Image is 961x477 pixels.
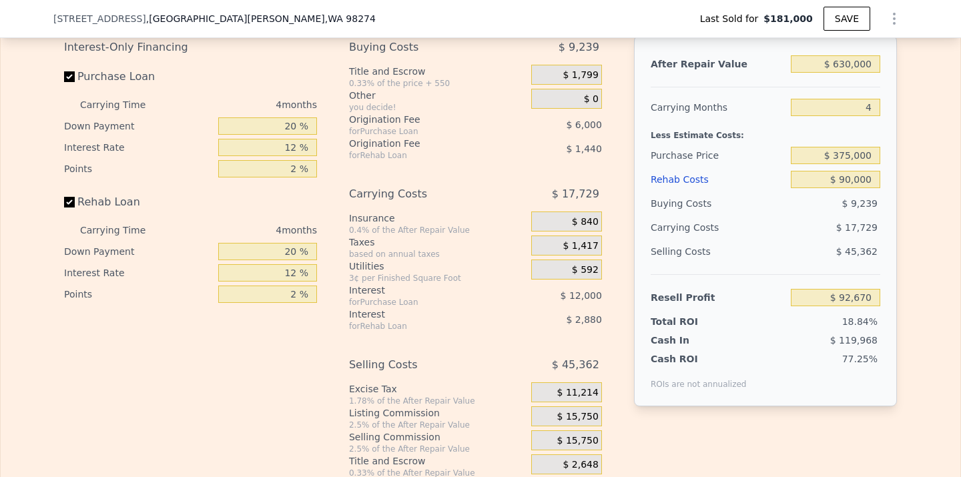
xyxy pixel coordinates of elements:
[349,260,526,273] div: Utilities
[349,126,498,137] div: for Purchase Loan
[64,71,75,82] input: Purchase Loan
[349,308,498,321] div: Interest
[349,284,498,297] div: Interest
[552,182,599,206] span: $ 17,729
[349,89,526,102] div: Other
[349,321,498,332] div: for Rehab Loan
[64,197,75,207] input: Rehab Loan
[80,94,167,115] div: Carrying Time
[64,137,213,158] div: Interest Rate
[349,102,526,113] div: you decide!
[566,314,601,325] span: $ 2,880
[566,119,601,130] span: $ 6,000
[349,420,526,430] div: 2.5% of the After Repair Value
[64,262,213,284] div: Interest Rate
[557,411,599,423] span: $ 15,750
[349,273,526,284] div: 3¢ per Finished Square Foot
[651,191,785,215] div: Buying Costs
[64,115,213,137] div: Down Payment
[651,52,785,76] div: After Repair Value
[557,435,599,447] span: $ 15,750
[349,297,498,308] div: for Purchase Loan
[842,354,878,364] span: 77.25%
[572,264,599,276] span: $ 592
[349,382,526,396] div: Excise Tax
[561,290,602,301] span: $ 12,000
[349,406,526,420] div: Listing Commission
[651,95,785,119] div: Carrying Months
[349,113,498,126] div: Origination Fee
[146,12,376,25] span: , [GEOGRAPHIC_DATA][PERSON_NAME]
[563,459,598,471] span: $ 2,648
[651,167,785,191] div: Rehab Costs
[824,7,870,31] button: SAVE
[325,13,376,24] span: , WA 98274
[572,216,599,228] span: $ 840
[349,35,498,59] div: Buying Costs
[552,353,599,377] span: $ 45,362
[651,334,734,347] div: Cash In
[651,143,785,167] div: Purchase Price
[651,366,747,390] div: ROIs are not annualized
[651,215,734,240] div: Carrying Costs
[349,225,526,235] div: 0.4% of the After Repair Value
[557,387,599,399] span: $ 11,214
[349,78,526,89] div: 0.33% of the price + 550
[566,143,601,154] span: $ 1,440
[763,12,813,25] span: $181,000
[651,240,785,264] div: Selling Costs
[651,315,734,328] div: Total ROI
[563,240,598,252] span: $ 1,417
[349,454,526,468] div: Title and Escrow
[64,158,213,179] div: Points
[53,12,146,25] span: [STREET_ADDRESS]
[559,35,599,59] span: $ 9,239
[80,219,167,241] div: Carrying Time
[349,150,498,161] div: for Rehab Loan
[64,35,317,59] div: Interest-Only Financing
[64,190,213,214] label: Rehab Loan
[836,222,878,233] span: $ 17,729
[64,241,213,262] div: Down Payment
[563,69,598,81] span: $ 1,799
[349,353,498,377] div: Selling Costs
[64,65,213,89] label: Purchase Loan
[64,284,213,305] div: Points
[842,316,878,327] span: 18.84%
[881,5,908,32] button: Show Options
[651,352,747,366] div: Cash ROI
[349,211,526,225] div: Insurance
[651,286,785,310] div: Resell Profit
[349,430,526,444] div: Selling Commission
[349,65,526,78] div: Title and Escrow
[349,444,526,454] div: 2.5% of the After Repair Value
[172,219,317,241] div: 4 months
[349,396,526,406] div: 1.78% of the After Repair Value
[842,198,878,209] span: $ 9,239
[349,137,498,150] div: Origination Fee
[830,335,878,346] span: $ 119,968
[651,119,880,143] div: Less Estimate Costs:
[349,249,526,260] div: based on annual taxes
[349,235,526,249] div: Taxes
[172,94,317,115] div: 4 months
[584,93,599,105] span: $ 0
[700,12,764,25] span: Last Sold for
[349,182,498,206] div: Carrying Costs
[836,246,878,257] span: $ 45,362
